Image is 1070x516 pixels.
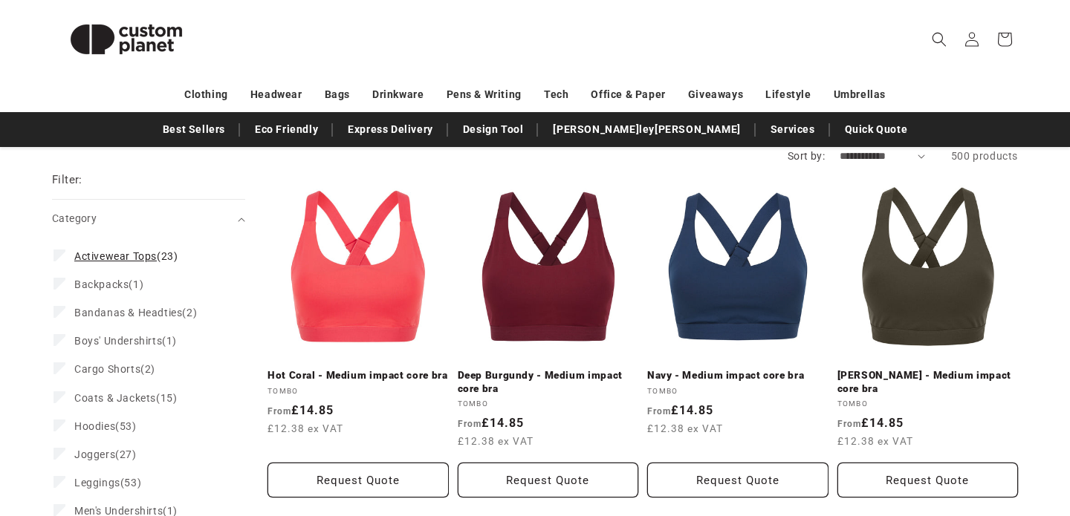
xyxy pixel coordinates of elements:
[74,278,129,290] span: Backpacks
[267,369,449,382] a: Hot Coral - Medium impact core bra
[74,307,182,319] span: Bandanas & Headties
[544,82,568,108] a: Tech
[455,117,531,143] a: Design Tool
[52,6,201,73] img: Custom Planet
[815,356,1070,516] iframe: Chat Widget
[763,117,823,143] a: Services
[923,23,956,56] summary: Search
[458,463,639,497] button: Request Quote
[74,249,178,263] span: (23)
[647,463,829,497] button: Request Quote
[951,150,1018,162] span: 500 products
[74,335,162,347] span: Boys' Undershirts
[74,278,143,291] span: (1)
[647,369,829,382] a: Navy - Medium impact core bra
[545,117,748,143] a: [PERSON_NAME]ley[PERSON_NAME]
[591,82,665,108] a: Office & Paper
[458,369,639,395] a: Deep Burgundy - Medium impact core bra
[74,477,120,489] span: Leggings
[74,362,155,376] span: (2)
[372,82,424,108] a: Drinkware
[52,212,97,224] span: Category
[74,419,137,433] span: (53)
[250,82,302,108] a: Headwear
[74,476,141,489] span: (53)
[74,448,137,461] span: (27)
[52,200,245,238] summary: Category (0 selected)
[74,392,156,404] span: Coats & Jackets
[184,82,228,108] a: Clothing
[52,172,82,189] h2: Filter:
[267,463,449,497] button: Request Quote
[340,117,441,143] a: Express Delivery
[765,82,811,108] a: Lifestyle
[74,391,177,405] span: (15)
[74,448,115,460] span: Joggers
[74,334,177,347] span: (1)
[247,117,325,143] a: Eco Friendly
[74,250,157,262] span: Activewear Tops
[834,82,886,108] a: Umbrellas
[447,82,522,108] a: Pens & Writing
[74,363,140,375] span: Cargo Shorts
[74,306,197,319] span: (2)
[688,82,743,108] a: Giveaways
[837,117,915,143] a: Quick Quote
[155,117,233,143] a: Best Sellers
[325,82,350,108] a: Bags
[788,150,825,162] label: Sort by:
[74,420,115,432] span: Hoodies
